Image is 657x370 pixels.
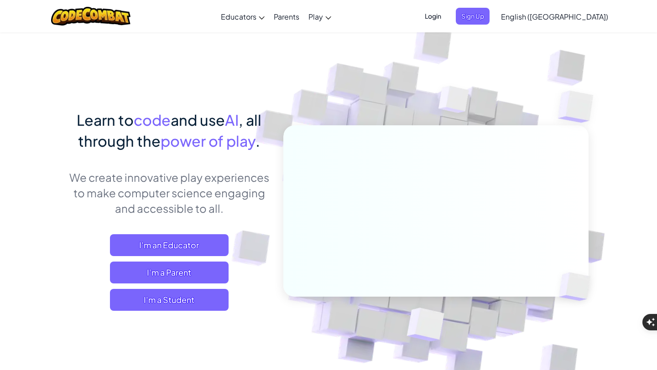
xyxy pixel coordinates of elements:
[422,68,487,136] img: Overlap cubes
[304,4,336,29] a: Play
[216,4,269,29] a: Educators
[419,8,447,25] button: Login
[51,7,131,26] img: CodeCombat logo
[544,253,612,320] img: Overlap cubes
[255,132,260,150] span: .
[221,12,256,21] span: Educators
[77,111,134,129] span: Learn to
[308,12,323,21] span: Play
[385,288,466,364] img: Overlap cubes
[110,234,229,256] a: I'm an Educator
[456,8,490,25] button: Sign Up
[171,111,225,129] span: and use
[110,289,229,311] button: I'm a Student
[496,4,613,29] a: English ([GEOGRAPHIC_DATA])
[225,111,239,129] span: AI
[540,68,619,145] img: Overlap cubes
[68,170,270,216] p: We create innovative play experiences to make computer science engaging and accessible to all.
[501,12,608,21] span: English ([GEOGRAPHIC_DATA])
[134,111,171,129] span: code
[269,4,304,29] a: Parents
[161,132,255,150] span: power of play
[110,262,229,283] a: I'm a Parent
